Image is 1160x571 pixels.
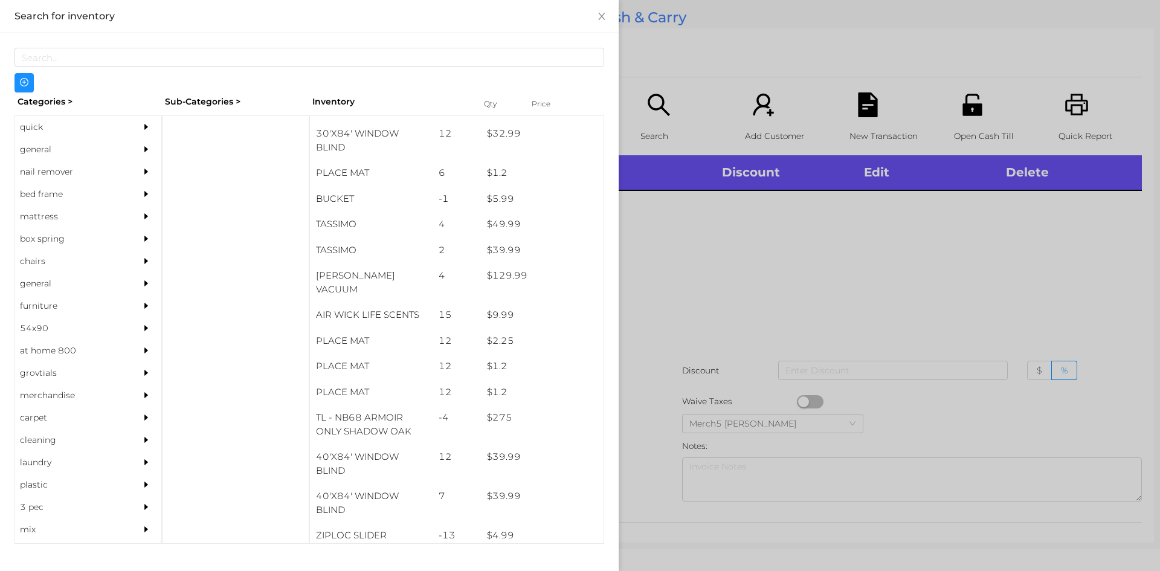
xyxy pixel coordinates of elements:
input: Search... [14,48,604,67]
div: bed frame [15,183,125,205]
i: icon: caret-right [142,458,150,466]
div: $ 1.2 [481,353,604,379]
div: general [15,138,125,161]
div: 40'X84' WINDOW BLIND [310,444,433,483]
i: icon: caret-right [142,123,150,131]
div: laundry [15,451,125,474]
i: icon: caret-right [142,234,150,243]
i: icon: caret-right [142,391,150,399]
div: TASSIMO [310,211,433,237]
div: $ 1.2 [481,379,604,405]
div: at home 800 [15,340,125,362]
i: icon: caret-right [142,480,150,489]
div: $ 32.99 [481,121,604,147]
div: [PERSON_NAME] VACUUM [310,263,433,302]
div: 12 [433,353,482,379]
i: icon: caret-right [142,413,150,422]
div: $ 49.99 [481,211,604,237]
div: TASSIMO [310,237,433,263]
i: icon: close [597,11,607,21]
i: icon: caret-right [142,302,150,310]
div: nail remover [15,161,125,183]
div: $ 5.99 [481,186,604,212]
i: icon: caret-right [142,436,150,444]
div: 12 [433,121,482,147]
div: furniture [15,295,125,317]
i: icon: caret-right [142,279,150,288]
div: Price [529,95,577,112]
i: icon: caret-right [142,324,150,332]
div: PLACE MAT [310,379,433,405]
div: $ 2.25 [481,328,604,354]
div: mattress [15,205,125,228]
div: chairs [15,250,125,273]
div: 30'X84' WINDOW BLIND [310,121,433,160]
i: icon: caret-right [142,145,150,153]
div: 2 [433,237,482,263]
i: icon: caret-right [142,257,150,265]
div: $ 275 [481,405,604,431]
div: TL - NB68 ARMOIR ONLY SHADOW OAK [310,405,433,444]
i: icon: caret-right [142,212,150,221]
div: 4 [433,211,482,237]
div: ZIPLOC SLIDER [310,523,433,549]
i: icon: caret-right [142,167,150,176]
div: grovtials [15,362,125,384]
div: 12 [433,444,482,470]
div: Search for inventory [14,10,604,23]
div: box spring [15,228,125,250]
div: Categories > [14,92,162,111]
div: mix [15,518,125,541]
div: 12 [433,379,482,405]
i: icon: caret-right [142,346,150,355]
div: 6 [433,160,482,186]
div: PLACE MAT [310,328,433,354]
div: 4 [433,263,482,289]
i: icon: caret-right [142,503,150,511]
div: 3 pec [15,496,125,518]
div: 54x90 [15,317,125,340]
div: plastic [15,474,125,496]
div: $ 39.99 [481,444,604,470]
div: merchandise [15,384,125,407]
div: BUCKET [310,186,433,212]
div: appliances [15,541,125,563]
div: PLACE MAT [310,353,433,379]
div: Qty [481,95,517,112]
div: quick [15,116,125,138]
div: -4 [433,405,482,431]
div: 12 [433,328,482,354]
i: icon: caret-right [142,369,150,377]
div: cleaning [15,429,125,451]
div: $ 1.2 [481,160,604,186]
div: PLACE MAT [310,160,433,186]
div: -13 [433,523,482,549]
div: 7 [433,483,482,509]
i: icon: caret-right [142,190,150,198]
div: $ 9.99 [481,302,604,328]
div: 40'X84' WINDOW BLIND [310,483,433,523]
div: $ 39.99 [481,237,604,263]
div: $ 39.99 [481,483,604,509]
div: Inventory [312,95,469,108]
i: icon: caret-right [142,525,150,534]
div: AIR WICK LIFE SCENTS [310,302,433,328]
div: $ 4.99 [481,523,604,549]
div: 15 [433,302,482,328]
div: $ 129.99 [481,263,604,289]
div: -1 [433,186,482,212]
div: carpet [15,407,125,429]
button: icon: plus-circle [14,73,34,92]
div: Sub-Categories > [162,92,309,111]
div: general [15,273,125,295]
